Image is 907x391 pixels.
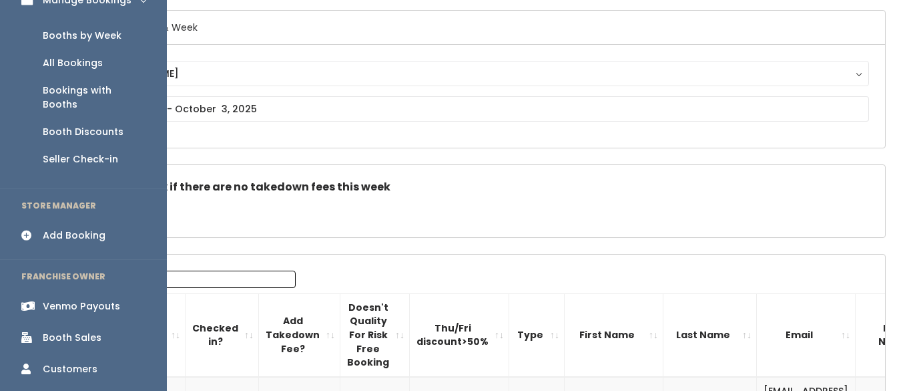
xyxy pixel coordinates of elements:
[43,152,118,166] div: Seller Check-in
[565,293,663,376] th: First Name: activate to sort column ascending
[757,293,856,376] th: Email: activate to sort column ascending
[340,293,410,376] th: Doesn't Quality For Risk Free Booking : activate to sort column ascending
[85,96,869,122] input: September 27 - October 3, 2025
[85,61,869,86] button: [PERSON_NAME]
[43,56,103,70] div: All Bookings
[43,331,101,345] div: Booth Sales
[259,293,340,376] th: Add Takedown Fee?: activate to sort column ascending
[509,293,565,376] th: Type: activate to sort column ascending
[43,299,120,313] div: Venmo Payouts
[125,271,296,288] input: Search:
[97,66,856,81] div: [PERSON_NAME]
[85,181,869,193] h5: Check this box if there are no takedown fees this week
[69,11,885,45] h6: Select Location & Week
[410,293,509,376] th: Thu/Fri discount&gt;50%: activate to sort column ascending
[77,271,296,288] label: Search:
[663,293,757,376] th: Last Name: activate to sort column ascending
[43,84,145,112] div: Bookings with Booths
[43,29,121,43] div: Booths by Week
[43,125,123,139] div: Booth Discounts
[43,362,97,376] div: Customers
[186,293,259,376] th: Checked in?: activate to sort column ascending
[43,229,105,243] div: Add Booking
